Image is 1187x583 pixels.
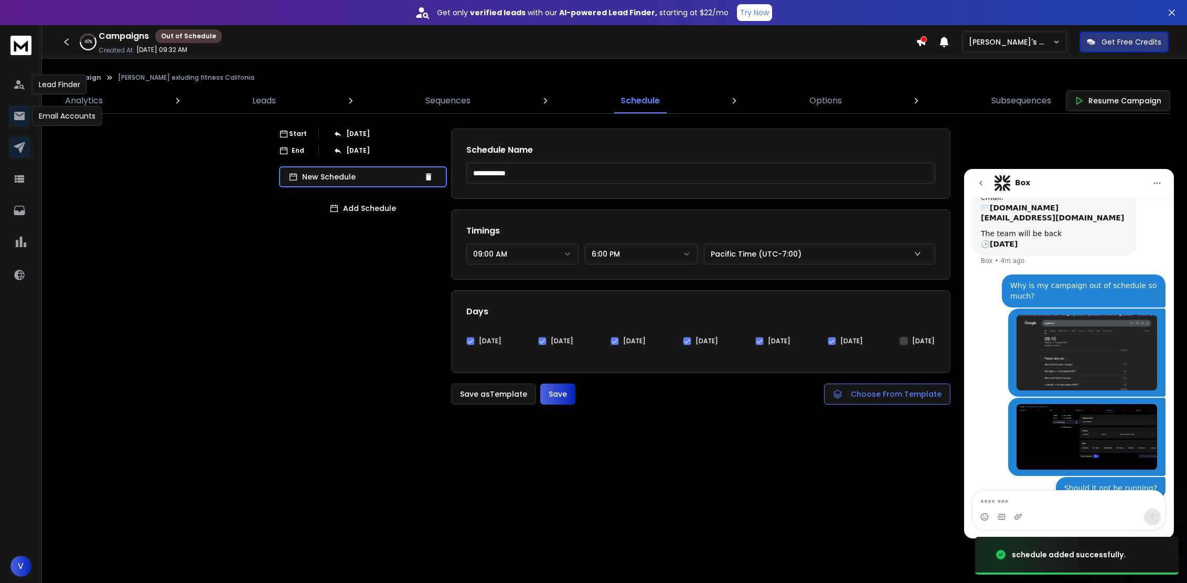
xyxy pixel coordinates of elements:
p: [PERSON_NAME] exluding fitness Califonia [118,73,254,82]
div: Out of Schedule [155,29,222,43]
p: Try Now [740,7,769,18]
p: [DATE] 09:32 AM [136,46,187,54]
h1: Days [466,305,935,318]
button: 6:00 PM [585,243,698,264]
button: Resume Campaign [1066,90,1170,111]
div: schedule added successfully. [1012,549,1126,560]
strong: AI-powered Lead Finder, [559,7,657,18]
p: [DATE] [346,146,370,155]
button: Campaign [63,73,101,82]
h1: Timings [466,225,935,237]
label: [DATE] [551,337,573,345]
strong: verified leads [470,7,526,18]
span: Choose From Template [851,389,942,399]
label: [DATE] [840,337,863,345]
button: Add Schedule [279,198,447,219]
p: [PERSON_NAME]'s Workspace [969,37,1053,47]
a: Sequences [419,88,477,113]
a: Options [803,88,848,113]
label: [DATE] [696,337,718,345]
label: [DATE] [912,337,935,345]
button: 09:00 AM [466,243,579,264]
p: [DATE] [346,130,370,138]
a: Leads [246,88,282,113]
h1: Campaigns [99,30,149,43]
button: Choose From Template [824,384,950,405]
p: Get Free Credits [1102,37,1161,47]
button: Save asTemplate [451,384,536,405]
p: Schedule [621,94,660,107]
button: Get Free Credits [1079,31,1169,52]
label: [DATE] [768,337,790,345]
button: Save [540,384,575,405]
iframe: Intercom live chat [964,169,1174,538]
p: Sequences [425,94,470,107]
p: Subsequences [991,94,1051,107]
p: New Schedule [302,172,420,182]
a: Analytics [59,88,109,113]
p: Created At: [99,46,134,55]
p: 40 % [84,39,92,45]
a: Subsequences [985,88,1057,113]
p: Options [809,94,842,107]
p: Get only with our starting at $22/mo [437,7,729,18]
label: [DATE] [479,337,501,345]
p: Analytics [65,94,103,107]
p: Leads [252,94,276,107]
h1: Schedule Name [466,144,935,156]
p: End [292,146,304,155]
button: Try Now [737,4,772,21]
p: Start [289,130,307,138]
a: Schedule [614,88,666,113]
img: logo [10,36,31,55]
p: Pacific Time (UTC-7:00) [711,249,806,259]
button: V [10,556,31,577]
label: [DATE] [623,337,646,345]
